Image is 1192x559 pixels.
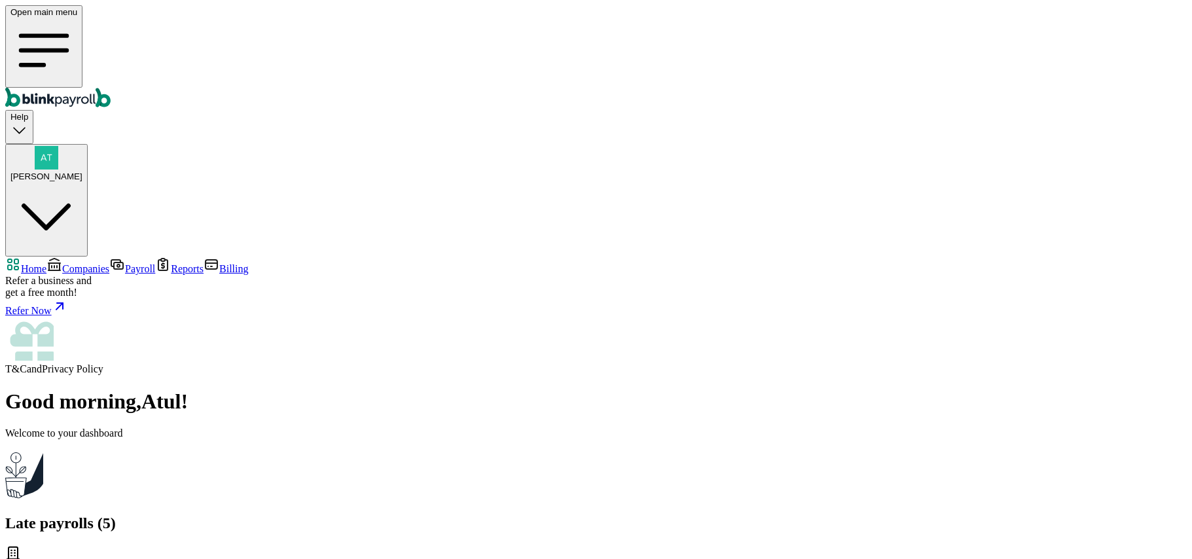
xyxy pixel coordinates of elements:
span: T&C [5,363,27,374]
iframe: Chat Widget [975,418,1192,559]
a: Companies [46,263,109,274]
span: [PERSON_NAME] [10,171,82,181]
h2: Late payrolls ( 5 ) [5,514,1187,532]
span: Open main menu [10,7,77,17]
span: Reports [171,263,204,274]
a: Home [5,263,46,274]
button: Help [5,110,33,143]
span: Privacy Policy [42,363,103,374]
a: Billing [204,263,248,274]
button: [PERSON_NAME] [5,144,88,257]
p: Welcome to your dashboard [5,427,1187,439]
span: Home [21,263,46,274]
span: Companies [62,263,109,274]
button: Open main menu [5,5,82,88]
h1: Good morning , Atul ! [5,389,1187,414]
a: Refer Now [5,298,1187,317]
div: Refer a business and get a free month! [5,275,1187,298]
a: Reports [155,263,204,274]
span: Billing [219,263,248,274]
nav: Global [5,5,1187,110]
img: Plant illustration [5,450,43,499]
a: Payroll [109,263,155,274]
nav: Sidebar [5,257,1187,375]
span: Help [10,112,28,122]
span: Payroll [125,263,155,274]
span: and [27,363,42,374]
